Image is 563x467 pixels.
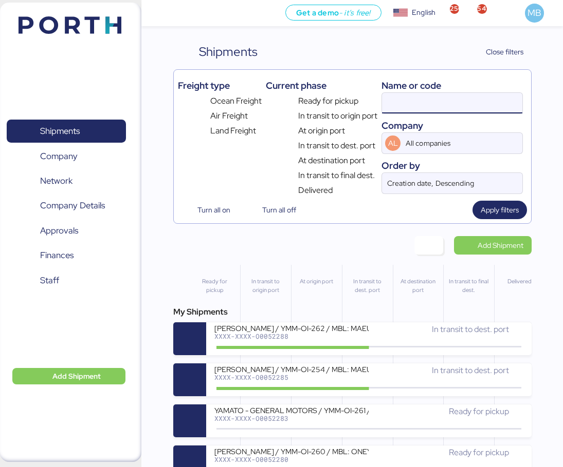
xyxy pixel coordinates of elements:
[7,144,126,168] a: Company
[298,140,375,152] span: In transit to dest. port
[449,447,509,458] span: Ready for pickup
[7,219,126,243] a: Approvals
[7,194,126,218] a: Company Details
[454,236,532,255] a: Add Shipment
[214,456,369,463] div: XXXX-XXXX-O0052280
[266,79,377,92] div: Current phase
[465,43,532,61] button: Close filters
[210,110,248,122] span: Air Freight
[214,405,369,414] div: YAMATO - GENERAL MOTORS / YMM-OI-261 / MBL: HDMUTYOM29123700 / HBL: YTJNUM100194 / FCL
[40,248,74,263] span: Finances
[7,269,126,293] a: Staff
[382,159,522,172] div: Order by
[173,306,532,318] div: My Shipments
[7,169,126,193] a: Network
[298,95,358,107] span: Ready for pickup
[40,149,78,164] span: Company
[40,173,72,188] span: Network
[298,110,377,122] span: In transit to origin port
[478,239,523,251] span: Add Shipment
[210,95,262,107] span: Ocean Freight
[382,119,522,132] div: Company
[214,446,369,455] div: [PERSON_NAME] / YMM-OI-260 / MBL: ONEYTYOFK6411500 / HBL: YTJTGI100194 / FCL
[197,204,230,216] span: Turn all on
[388,138,398,149] span: AL
[298,154,365,167] span: At destination port
[40,223,78,238] span: Approvals
[382,79,522,92] div: Name or code
[296,277,337,286] div: At origin port
[298,169,375,182] span: In transit to final dest.
[397,277,439,295] div: At destination port
[404,133,493,153] input: AL
[40,273,59,288] span: Staff
[214,415,369,422] div: XXXX-XXXX-O0052283
[412,7,435,18] div: English
[298,184,333,197] span: Delivered
[499,277,540,286] div: Delivered
[528,6,541,20] span: MB
[473,201,527,219] button: Apply filters
[214,333,369,340] div: XXXX-XXXX-O0052288
[210,125,256,137] span: Land Freight
[214,323,369,332] div: [PERSON_NAME] / YMM-OI-262 / MBL: MAEU259245682 / HBL: YTJNUM100209 / FCL
[347,277,388,295] div: In transit to dest. port
[214,364,369,373] div: [PERSON_NAME] / YMM-OI-254 / MBL: MAEU259353663 / HBL: YTJNUM100184 / FCL
[486,46,523,58] span: Close filters
[12,368,125,384] button: Add Shipment
[243,201,304,219] button: Turn all off
[214,374,369,381] div: XXXX-XXXX-O0052285
[40,198,105,213] span: Company Details
[298,125,345,137] span: At origin port
[7,244,126,267] a: Finances
[449,406,509,417] span: Ready for pickup
[262,204,296,216] span: Turn all off
[448,277,489,295] div: In transit to final dest.
[432,365,509,376] span: In transit to dest. port
[194,277,236,295] div: Ready for pickup
[52,370,101,382] span: Add Shipment
[7,120,126,143] a: Shipments
[178,201,239,219] button: Turn all on
[148,5,165,22] button: Menu
[178,79,262,92] div: Freight type
[481,204,519,216] span: Apply filters
[432,324,509,335] span: In transit to dest. port
[199,43,258,61] div: Shipments
[245,277,286,295] div: In transit to origin port
[40,124,80,139] span: Shipments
